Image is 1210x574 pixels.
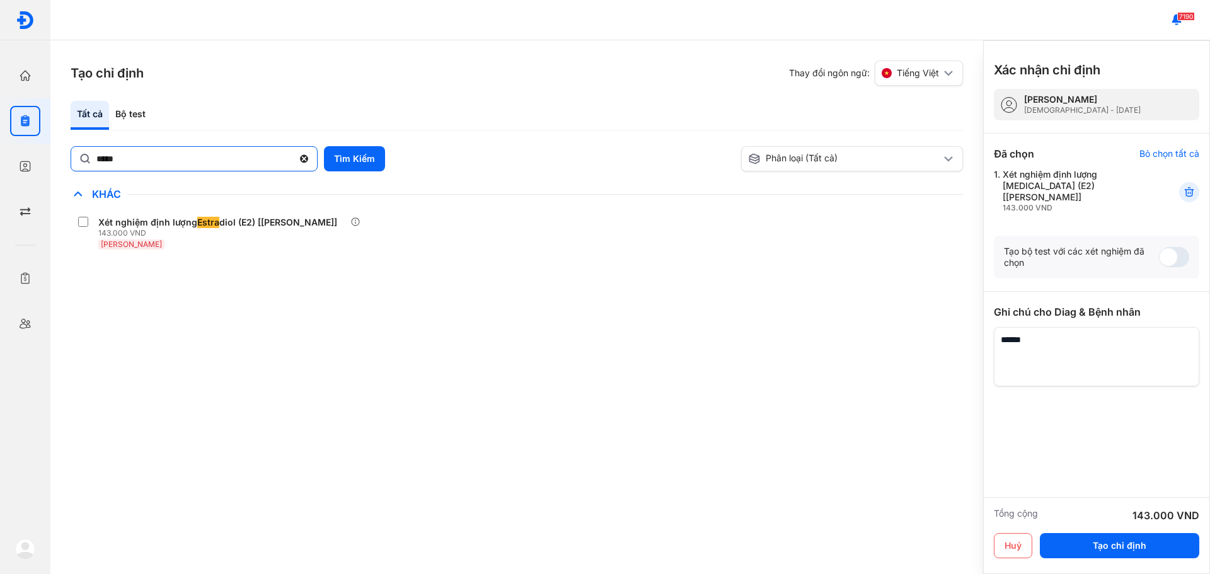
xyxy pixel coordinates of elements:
[71,101,109,130] div: Tất cả
[1177,12,1195,21] span: 7190
[897,67,939,79] span: Tiếng Việt
[197,217,219,228] span: Estra
[1024,94,1141,105] div: [PERSON_NAME]
[1040,533,1199,558] button: Tạo chỉ định
[86,188,127,200] span: Khác
[1003,169,1148,213] div: Xét nghiệm định lượng [MEDICAL_DATA] (E2) [[PERSON_NAME]]
[16,11,35,30] img: logo
[324,146,385,171] button: Tìm Kiếm
[1139,148,1199,159] div: Bỏ chọn tất cả
[98,217,337,228] div: Xét nghiệm định lượng diol (E2) [[PERSON_NAME]]
[1132,508,1199,523] div: 143.000 VND
[71,64,144,82] h3: Tạo chỉ định
[15,539,35,559] img: logo
[1003,203,1148,213] div: 143.000 VND
[748,152,941,165] div: Phân loại (Tất cả)
[994,61,1100,79] h3: Xác nhận chỉ định
[994,146,1034,161] div: Đã chọn
[98,228,342,238] div: 143.000 VND
[994,508,1038,523] div: Tổng cộng
[109,101,152,130] div: Bộ test
[1004,246,1159,268] div: Tạo bộ test với các xét nghiệm đã chọn
[994,304,1199,319] div: Ghi chú cho Diag & Bệnh nhân
[101,239,162,249] span: [PERSON_NAME]
[994,169,1148,213] div: 1.
[789,60,963,86] div: Thay đổi ngôn ngữ:
[994,533,1032,558] button: Huỷ
[1024,105,1141,115] div: [DEMOGRAPHIC_DATA] - [DATE]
